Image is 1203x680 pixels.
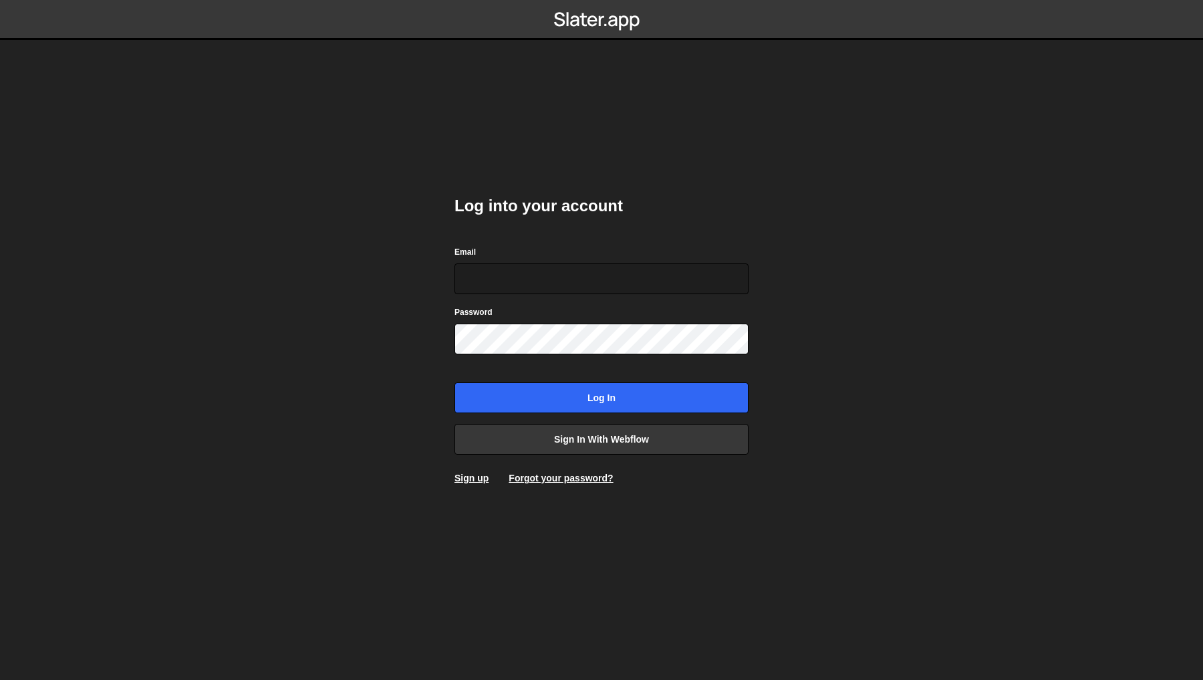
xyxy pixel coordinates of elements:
[509,473,613,483] a: Forgot your password?
[454,306,493,319] label: Password
[454,473,489,483] a: Sign up
[454,424,749,455] a: Sign in with Webflow
[454,195,749,217] h2: Log into your account
[454,382,749,413] input: Log in
[454,245,476,259] label: Email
